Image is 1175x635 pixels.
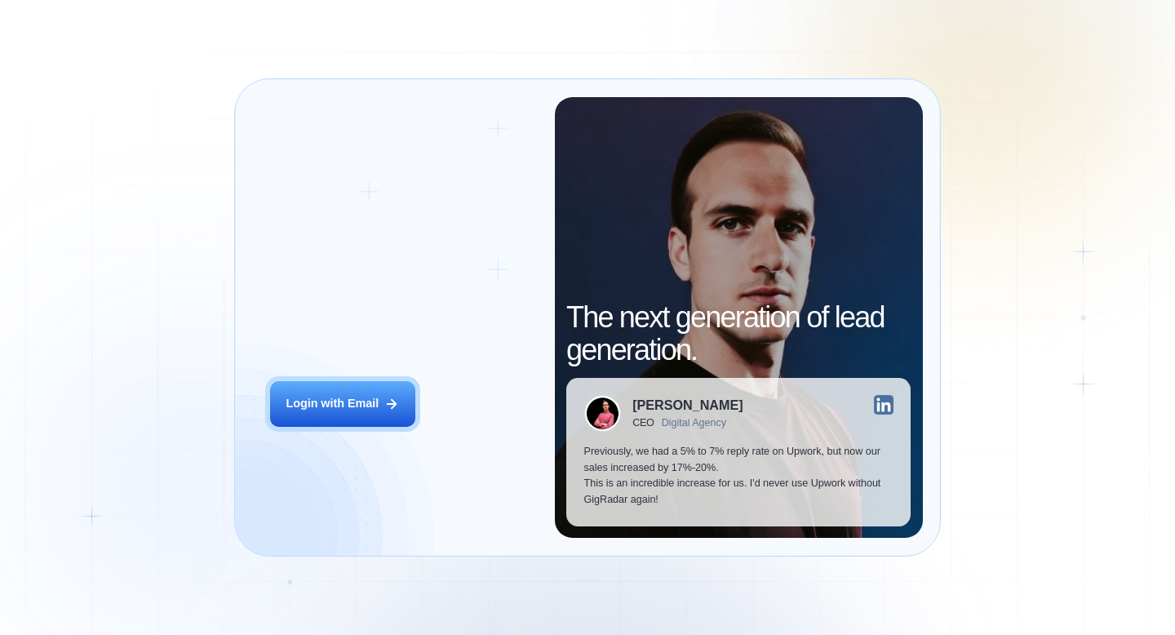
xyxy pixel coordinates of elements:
[632,398,743,411] div: [PERSON_NAME]
[566,301,911,366] h2: The next generation of lead generation.
[286,396,379,412] div: Login with Email
[662,417,726,429] div: Digital Agency
[270,381,415,427] button: Login with Email
[632,417,654,429] div: CEO
[584,444,893,508] p: Previously, we had a 5% to 7% reply rate on Upwork, but now our sales increased by 17%-20%. This ...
